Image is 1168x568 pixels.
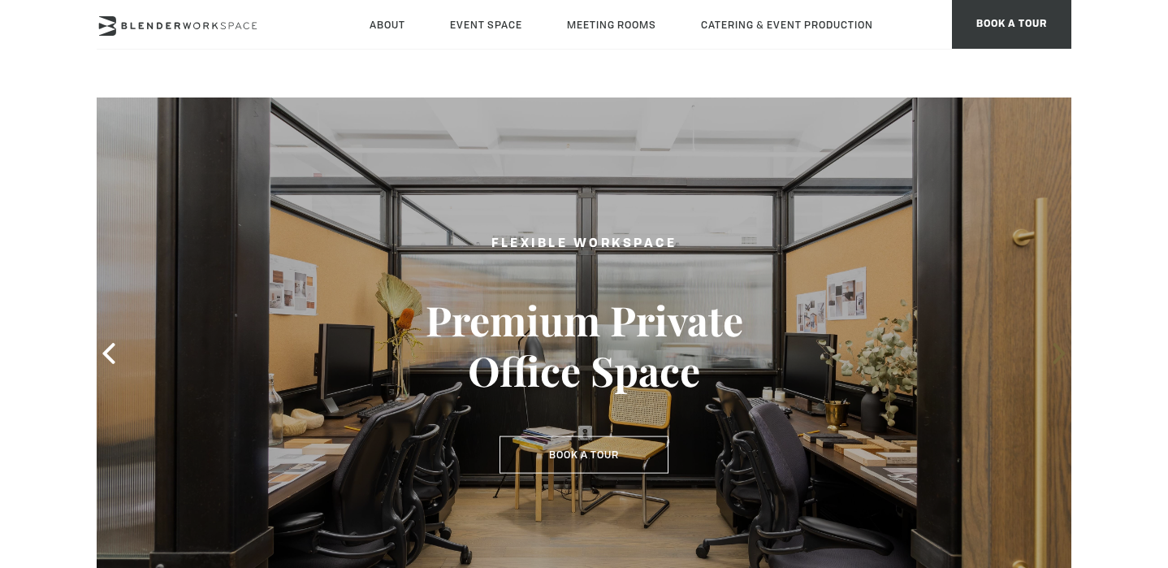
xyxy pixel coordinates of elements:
[500,436,668,474] button: Book a Tour
[397,234,771,254] h2: Flexible Workspace
[500,444,668,462] a: Book a Tour
[397,295,771,396] h3: Premium Private Office Space
[1087,490,1168,568] iframe: Chat Widget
